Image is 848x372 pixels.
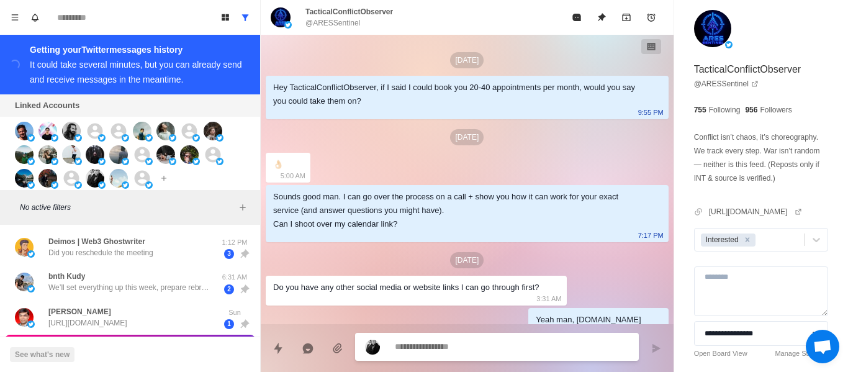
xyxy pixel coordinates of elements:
[48,317,127,329] p: [URL][DOMAIN_NAME]
[745,104,757,116] p: 956
[25,7,45,27] button: Notifications
[62,145,81,164] img: picture
[273,81,641,108] div: Hey TacticalConflictObserver, if I said I could book you 20-40 appointments per month, would you ...
[694,348,747,359] a: Open Board View
[741,234,754,247] div: Remove Interested
[38,145,57,164] img: picture
[365,340,380,355] img: picture
[15,122,34,140] img: picture
[694,104,706,116] p: 755
[86,169,104,188] img: picture
[216,134,223,142] img: picture
[133,122,151,140] img: picture
[273,190,641,231] div: Sounds good man. I can go over the process on a call + show you how it can work for your exact se...
[122,181,129,189] img: picture
[38,122,57,140] img: picture
[281,169,305,183] p: 5:00 AM
[98,158,106,165] img: picture
[760,104,792,116] p: Followers
[109,145,128,164] img: picture
[305,6,393,17] p: TacticalConflictObserver
[204,122,222,140] img: picture
[192,158,200,165] img: picture
[305,17,360,29] p: @ARESSentinel
[709,104,741,116] p: Following
[30,42,245,57] div: Getting your Twitter messages history
[219,237,250,248] p: 1:12 PM
[192,134,200,142] img: picture
[156,171,171,186] button: Add account
[694,130,828,185] p: Conflict isn’t chaos, it’s choreography. We track every step. War isn’t random — neither is this ...
[48,271,85,282] p: bnth Kudy
[709,206,803,217] a: [URL][DOMAIN_NAME]
[266,336,291,361] button: Quick replies
[450,52,484,68] p: [DATE]
[86,145,104,164] img: picture
[215,7,235,27] button: Board View
[638,229,664,242] p: 7:17 PM
[589,5,614,30] button: Unpin
[224,284,234,294] span: 2
[450,129,484,145] p: [DATE]
[48,247,153,258] p: Did you reschedule the meeting
[694,62,801,77] p: TacticalConflictObserver
[295,336,320,361] button: Reply with AI
[15,308,34,327] img: picture
[216,158,223,165] img: picture
[27,250,35,258] img: picture
[51,134,58,142] img: picture
[235,200,250,215] button: Add filters
[638,106,664,119] p: 9:55 PM
[74,134,82,142] img: picture
[10,347,74,362] button: See what's new
[51,181,58,189] img: picture
[20,202,235,213] p: No active filters
[27,158,35,165] img: picture
[156,145,175,164] img: picture
[15,169,34,188] img: picture
[219,307,250,318] p: Sun
[109,169,128,188] img: picture
[271,7,291,27] img: picture
[169,158,176,165] img: picture
[48,236,145,247] p: Deimos | Web3 Ghostwriter
[450,252,484,268] p: [DATE]
[15,99,79,112] p: Linked Accounts
[694,78,759,89] a: @ARESSentinel
[27,320,35,328] img: picture
[694,10,731,47] img: picture
[775,348,828,359] a: Manage Statuses
[725,41,733,48] img: picture
[284,21,292,29] img: picture
[273,158,283,171] div: 👌🏻
[15,273,34,291] img: picture
[224,249,234,259] span: 3
[145,134,153,142] img: picture
[145,181,153,189] img: picture
[273,281,539,294] div: Do you have any other social media or website links I can go through first?
[219,272,250,283] p: 6:31 AM
[62,122,81,140] img: picture
[536,313,641,327] div: Yeah man, [DOMAIN_NAME]
[702,234,741,247] div: Interested
[806,330,839,363] div: Open chat
[224,319,234,329] span: 1
[98,181,106,189] img: picture
[614,5,639,30] button: Archive
[27,134,35,142] img: picture
[644,336,669,361] button: Send message
[27,181,35,189] img: picture
[74,158,82,165] img: picture
[48,282,210,293] p: We’ll set everything up this week, prepare rebrand and I will reach out to you if your services a...
[536,292,561,306] p: 3:31 AM
[48,306,111,317] p: [PERSON_NAME]
[98,134,106,142] img: picture
[169,134,176,142] img: picture
[15,238,34,256] img: picture
[15,145,34,164] img: picture
[564,5,589,30] button: Mark as read
[235,7,255,27] button: Show all conversations
[122,134,129,142] img: picture
[30,60,242,84] div: It could take several minutes, but you can already send and receive messages in the meantime.
[122,158,129,165] img: picture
